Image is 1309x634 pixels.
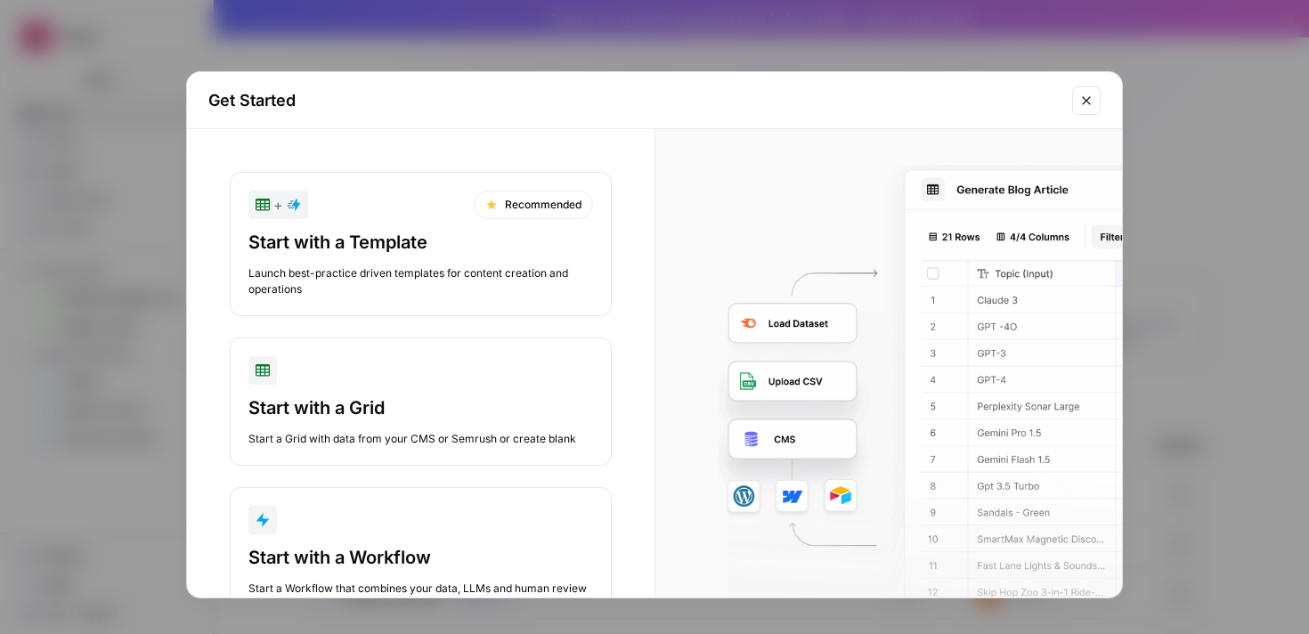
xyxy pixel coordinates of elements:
div: Launch best-practice driven templates for content creation and operations [248,265,593,297]
div: Start with a Grid [248,395,593,420]
div: + [256,194,301,215]
div: Recommended [474,191,593,219]
button: Start with a GridStart a Grid with data from your CMS or Semrush or create blank [230,337,612,466]
div: Start a Grid with data from your CMS or Semrush or create blank [248,431,593,447]
button: Close modal [1072,86,1101,115]
h2: Get Started [208,88,1061,113]
div: Start with a Workflow [248,545,593,570]
button: +RecommendedStart with a TemplateLaunch best-practice driven templates for content creation and o... [230,172,612,316]
div: Start with a Template [248,230,593,255]
div: Start a Workflow that combines your data, LLMs and human review [248,581,593,597]
button: Start with a WorkflowStart a Workflow that combines your data, LLMs and human review [230,487,612,615]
